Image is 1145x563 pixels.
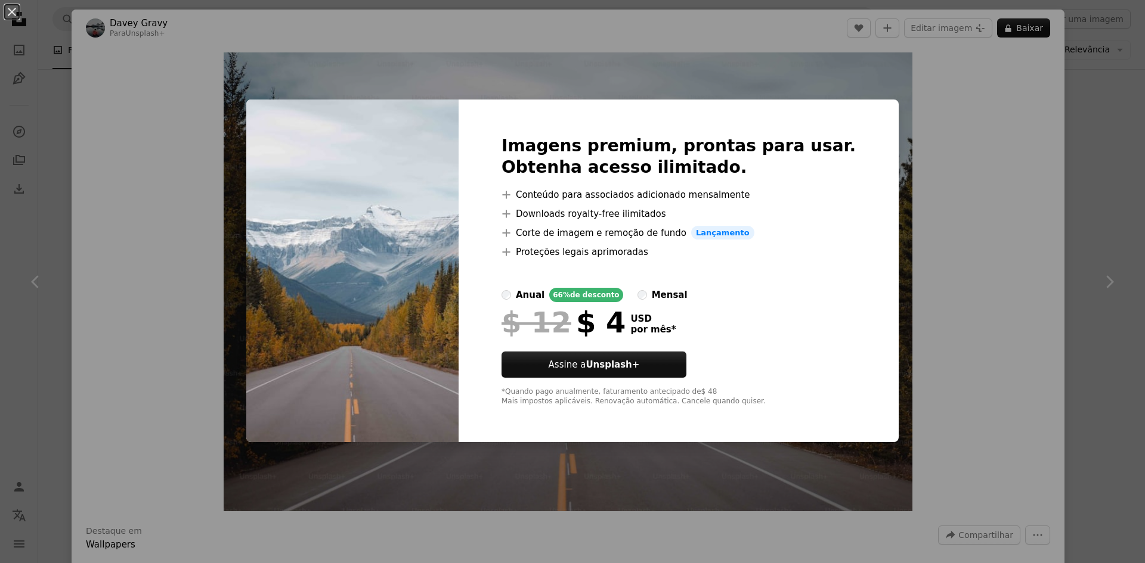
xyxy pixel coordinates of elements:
[502,307,626,338] div: $ 4
[502,352,686,378] button: Assine aUnsplash+
[502,226,856,240] li: Corte de imagem e remoção de fundo
[549,288,623,302] div: 66% de desconto
[246,99,459,443] img: premium_photo-1672116453000-c31b150f48ef
[638,290,647,300] input: mensal
[586,359,639,370] strong: Unsplash+
[652,288,688,302] div: mensal
[691,226,754,240] span: Lançamento
[502,307,571,338] span: $ 12
[502,135,856,178] h2: Imagens premium, prontas para usar. Obtenha acesso ilimitado.
[516,288,544,302] div: anual
[502,207,856,221] li: Downloads royalty-free ilimitados
[502,245,856,259] li: Proteções legais aprimoradas
[630,324,676,335] span: por mês *
[502,290,511,300] input: anual66%de desconto
[630,313,676,324] span: USD
[502,387,856,406] div: *Quando pago anualmente, faturamento antecipado de $ 48 Mais impostos aplicáveis. Renovação autom...
[502,188,856,202] li: Conteúdo para associados adicionado mensalmente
